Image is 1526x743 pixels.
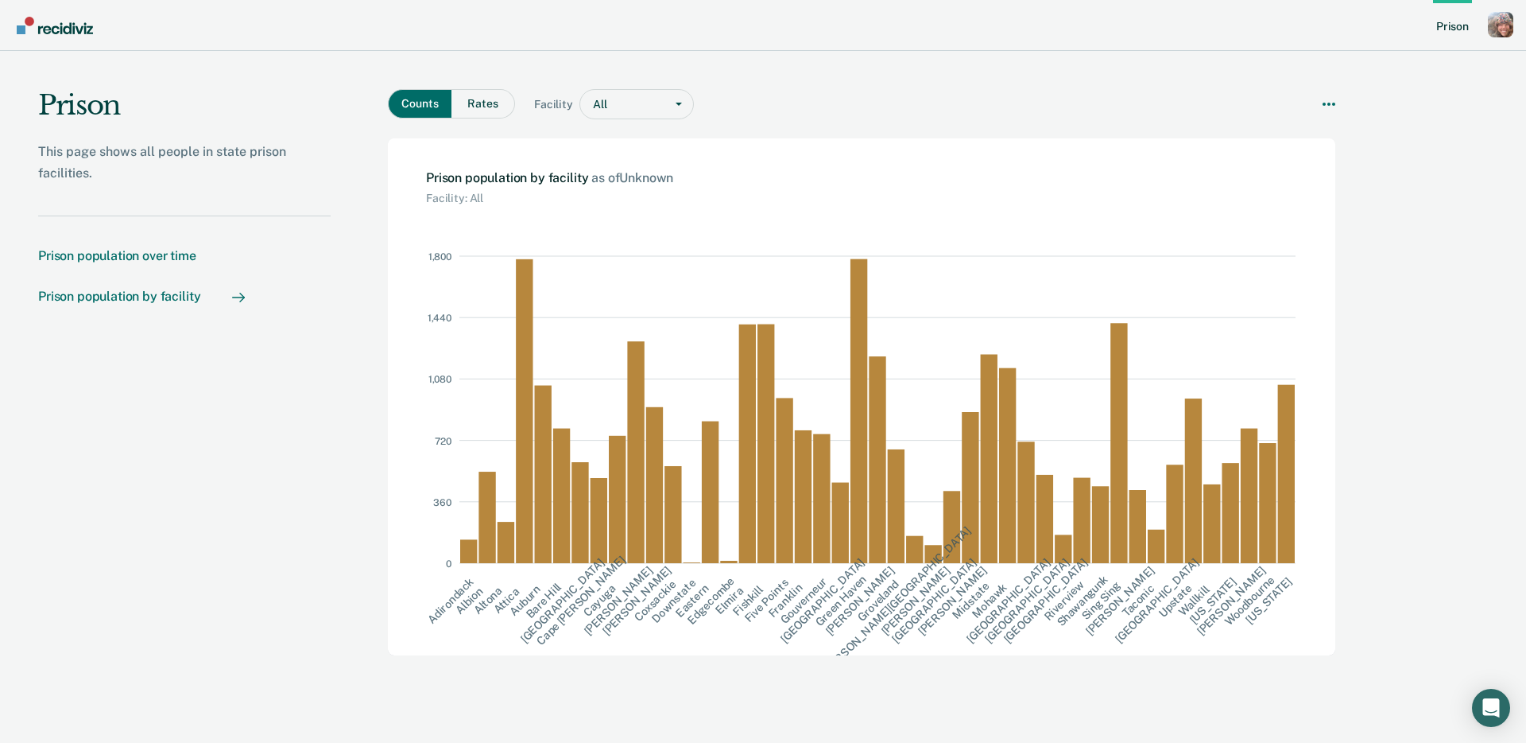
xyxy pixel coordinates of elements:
[649,576,698,624] tspan: Downstate
[632,578,679,624] tspan: Coxsackie
[581,564,654,637] tspan: [PERSON_NAME]
[1055,573,1111,629] tspan: Shawangunk
[1156,582,1195,620] tspan: Upstate
[878,564,951,637] tspan: [PERSON_NAME]
[1472,689,1510,727] div: Open Intercom Messenger
[964,556,1053,645] tspan: [GEOGRAPHIC_DATA]
[1120,582,1157,620] tspan: Taconic
[855,578,901,624] tspan: Groveland
[425,575,476,626] tspan: Adirondack
[453,585,486,617] tspan: Albion
[17,17,93,34] img: Recidiviz
[38,141,331,184] p: This page shows all people in state prison facilities.
[38,89,331,134] h1: Prison
[1001,556,1090,645] tspan: [GEOGRAPHIC_DATA]
[778,575,830,627] tspan: Gouverneur
[507,583,543,619] tspan: Auburn
[766,582,805,620] tspan: Franklin
[518,556,607,645] tspan: [GEOGRAPHIC_DATA]
[1041,578,1086,623] tspan: Riverview
[1222,574,1276,628] tspan: Woodbourne
[591,170,673,185] span: as of Unknown
[38,248,331,355] nav: Chart navigation
[1176,583,1212,619] tspan: Wallkill
[426,185,673,205] div: Chart subtitle
[685,574,738,627] tspan: Edgecombe
[580,93,664,116] div: All
[581,582,618,620] tspan: Cayuga
[600,564,673,637] tspan: [PERSON_NAME]
[1323,98,1335,111] svg: More options
[1488,12,1513,37] button: Profile dropdown button
[534,554,628,648] tspan: Cape [PERSON_NAME]
[916,564,989,637] tspan: [PERSON_NAME]
[331,51,1399,734] main: Main chart and filter content
[713,584,746,617] tspan: Elmira
[1187,575,1238,626] tspan: [US_STATE]
[1113,556,1202,645] tspan: [GEOGRAPHIC_DATA]
[491,585,522,616] tspan: Attica
[1243,575,1294,626] tspan: [US_STATE]
[982,556,1071,645] tspan: [GEOGRAPHIC_DATA]
[673,582,711,619] tspan: Eastern
[742,576,791,624] tspan: Five Points
[1079,578,1123,622] tspan: Sing Sing
[970,581,1009,620] tspan: Mohawk
[38,248,196,263] div: Prison population over time
[730,583,765,618] tspan: Fishkill
[534,98,579,111] span: Facility
[813,573,869,628] tspan: Green Haven
[388,89,451,119] button: Counts or Rates Toggle: Counts
[889,556,978,645] tspan: [GEOGRAPHIC_DATA]
[38,289,200,304] div: Prison population by facility
[451,89,515,119] button: Counts or Rates Toggle: Rates
[524,581,564,621] tspan: Bare Hill
[426,170,673,205] h2: Chart: Prison population by facility. as of Unknown Current filters: Facility: All
[823,564,896,637] tspan: [PERSON_NAME]
[471,584,504,617] tspan: Altona
[778,556,867,645] tspan: [GEOGRAPHIC_DATA]
[950,579,992,621] tspan: Midstate
[1195,564,1268,637] tspan: [PERSON_NAME]
[820,524,973,677] tspan: [PERSON_NAME][GEOGRAPHIC_DATA]
[1083,564,1156,637] tspan: [PERSON_NAME]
